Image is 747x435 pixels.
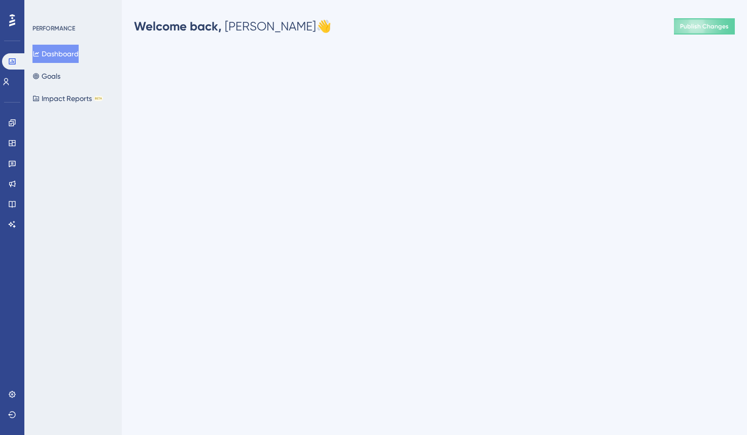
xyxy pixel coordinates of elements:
[32,24,75,32] div: PERFORMANCE
[32,89,103,108] button: Impact ReportsBETA
[32,67,60,85] button: Goals
[674,18,735,35] button: Publish Changes
[134,19,222,34] span: Welcome back,
[134,18,331,35] div: [PERSON_NAME] 👋
[680,22,729,30] span: Publish Changes
[32,45,79,63] button: Dashboard
[94,96,103,101] div: BETA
